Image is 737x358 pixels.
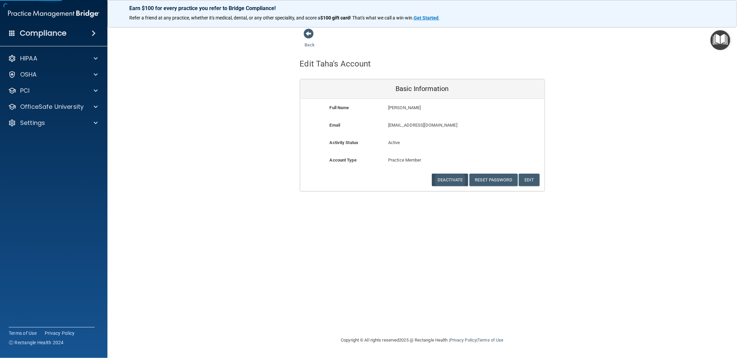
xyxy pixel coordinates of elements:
a: Privacy Policy [45,330,75,337]
a: PCI [8,87,98,95]
b: Email [330,123,340,128]
strong: Get Started [414,15,439,20]
p: [PERSON_NAME] [388,104,495,112]
strong: $100 gift card [320,15,350,20]
a: Settings [8,119,98,127]
p: PCI [20,87,30,95]
a: Terms of Use [477,338,503,343]
div: Copyright © All rights reserved 2025 @ Rectangle Health | | [300,329,545,351]
button: Open Resource Center [710,30,730,50]
a: Get Started [414,15,440,20]
b: Full Name [330,105,349,110]
div: Basic Information [300,79,545,99]
a: OfficeSafe University [8,103,98,111]
h4: Edit Taha's Account [300,59,371,68]
p: [EMAIL_ADDRESS][DOMAIN_NAME] [388,121,495,129]
button: Deactivate [432,174,468,186]
p: Earn $100 for every practice you refer to Bridge Compliance! [129,5,715,11]
p: OSHA [20,71,37,79]
b: Account Type [330,158,357,163]
a: HIPAA [8,54,98,62]
a: OSHA [8,71,98,79]
button: Reset Password [469,174,518,186]
a: Back [305,34,315,47]
span: Refer a friend at any practice, whether it's medical, dental, or any other speciality, and score a [129,15,320,20]
p: Active [388,139,456,147]
span: ! That's what we call a win-win. [350,15,414,20]
p: HIPAA [20,54,37,62]
b: Activity Status [330,140,359,145]
a: Terms of Use [9,330,37,337]
a: Privacy Policy [450,338,476,343]
p: Practice Member [388,156,456,164]
h4: Compliance [20,29,66,38]
p: OfficeSafe University [20,103,84,111]
p: Settings [20,119,45,127]
span: Ⓒ Rectangle Health 2024 [9,339,64,346]
button: Edit [519,174,539,186]
img: PMB logo [8,7,99,20]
